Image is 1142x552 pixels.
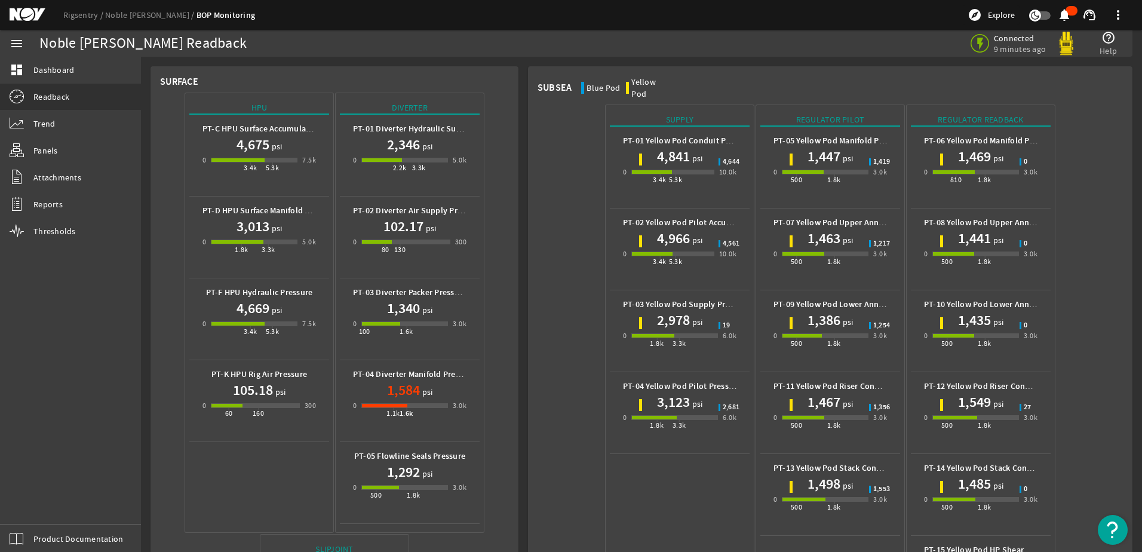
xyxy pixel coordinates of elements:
[773,381,991,392] b: PT-11 Yellow Pod Riser Connector Regulator Pilot Pressure
[723,158,739,165] span: 4,644
[610,114,750,127] div: Supply
[723,412,736,424] div: 6.0k
[791,419,802,431] div: 500
[211,369,307,380] b: PT-K HPU Rig Air Pressure
[924,381,1122,392] b: PT-12 Yellow Pod Riser Connector Regulator Pressure
[273,386,286,398] span: psi
[773,462,993,474] b: PT-13 Yellow Pod Stack Connector Regulator Pilot Pressure
[991,398,1004,410] span: psi
[269,222,283,234] span: psi
[235,244,248,256] div: 1.8k
[760,114,900,127] div: Regulator Pilot
[197,10,256,21] a: BOP Monitoring
[657,147,690,166] h1: 4,841
[262,244,275,256] div: 3.3k
[924,330,928,342] div: 0
[978,419,991,431] div: 1.8k
[840,480,854,492] span: psi
[33,64,74,76] span: Dashboard
[359,326,370,338] div: 100
[873,322,890,329] span: 1,254
[453,318,466,330] div: 3.0k
[963,5,1020,24] button: Explore
[924,299,1079,310] b: PT-10 Yellow Pod Lower Annular Pressure
[958,392,991,412] h1: 1,549
[1082,8,1097,22] mat-icon: support_agent
[1024,486,1027,493] span: 0
[840,316,854,328] span: psi
[924,135,1057,146] b: PT-06 Yellow Pod Manifold Pressure
[386,407,400,419] div: 1.1k
[623,166,627,178] div: 0
[33,533,123,545] span: Product Documentation
[202,123,351,134] b: PT-C HPU Surface Accumulator Pressure
[1024,330,1037,342] div: 3.0k
[791,501,802,513] div: 500
[202,205,337,216] b: PT-D HPU Surface Manifold Pressure
[1024,322,1027,329] span: 0
[407,489,420,501] div: 1.8k
[873,240,890,247] span: 1,217
[453,400,466,412] div: 3.0k
[206,287,313,298] b: PT-F HPU Hydraulic Pressure
[1024,412,1037,424] div: 3.0k
[673,419,686,431] div: 3.3k
[631,76,671,100] div: Yellow Pod
[808,474,840,493] h1: 1,498
[941,338,953,349] div: 500
[33,118,55,130] span: Trend
[302,236,316,248] div: 5.0k
[353,482,357,493] div: 0
[1098,515,1128,545] button: Open Resource Center
[237,217,269,236] h1: 3,013
[650,419,664,431] div: 1.8k
[1024,248,1037,260] div: 3.0k
[978,338,991,349] div: 1.8k
[827,256,841,268] div: 1.8k
[237,135,269,154] h1: 4,675
[623,381,741,392] b: PT-04 Yellow Pod Pilot Pressure
[773,166,777,178] div: 0
[873,486,890,493] span: 1,553
[453,482,466,493] div: 3.0k
[33,145,58,157] span: Panels
[791,256,802,268] div: 500
[1104,1,1132,29] button: more_vert
[924,166,928,178] div: 0
[266,162,280,174] div: 5.3k
[160,76,198,88] div: Surface
[233,381,273,400] h1: 105.18
[840,152,854,164] span: psi
[950,174,962,186] div: 810
[657,229,690,248] h1: 4,966
[840,234,854,246] span: psi
[958,229,991,248] h1: 1,441
[991,152,1004,164] span: psi
[538,82,572,94] div: Subsea
[988,9,1015,21] span: Explore
[669,174,683,186] div: 5.3k
[33,171,81,183] span: Attachments
[941,256,953,268] div: 500
[353,154,357,166] div: 0
[400,326,413,338] div: 1.6k
[924,462,1124,474] b: PT-14 Yellow Pod Stack Connector Regulator Pressure
[455,236,466,248] div: 300
[653,174,667,186] div: 3.4k
[237,299,269,318] h1: 4,669
[623,330,627,342] div: 0
[978,501,991,513] div: 1.8k
[978,174,991,186] div: 1.8k
[105,10,197,20] a: Noble [PERSON_NAME]
[723,240,739,247] span: 4,561
[33,198,63,210] span: Reports
[827,338,841,349] div: 1.8k
[873,412,887,424] div: 3.0k
[587,82,620,94] div: Blue Pod
[202,154,206,166] div: 0
[773,412,777,424] div: 0
[305,400,316,412] div: 300
[808,311,840,330] h1: 1,386
[1100,45,1117,57] span: Help
[244,326,257,338] div: 3.4k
